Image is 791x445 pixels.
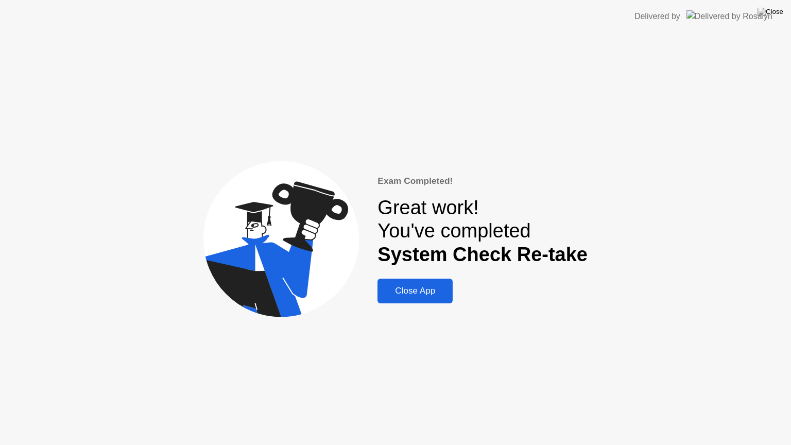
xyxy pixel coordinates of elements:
img: Delivered by Rosalyn [686,10,772,22]
div: Delivered by [634,10,680,23]
div: Great work! You've completed [377,196,588,267]
button: Close App [377,279,453,303]
div: Close App [381,286,450,296]
img: Close [758,8,783,16]
b: System Check Re-take [377,244,588,265]
div: Exam Completed! [377,175,588,188]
